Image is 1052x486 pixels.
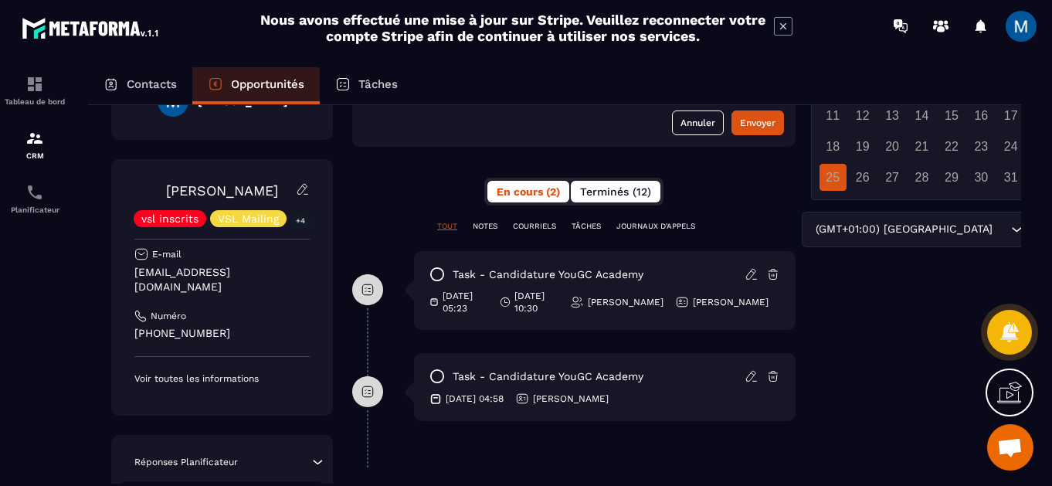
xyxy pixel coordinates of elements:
[231,77,304,91] p: Opportunités
[968,133,995,160] div: 23
[879,133,906,160] div: 20
[572,221,601,232] p: TÂCHES
[879,102,906,129] div: 13
[290,212,311,229] p: +4
[25,183,44,202] img: scheduler
[938,133,965,160] div: 22
[802,212,1033,247] div: Search for option
[849,164,876,191] div: 26
[997,133,1024,160] div: 24
[938,102,965,129] div: 15
[514,290,558,314] p: [DATE] 10:30
[693,296,769,308] p: [PERSON_NAME]
[987,424,1033,471] a: Ouvrir le chat
[88,67,192,104] a: Contacts
[134,372,310,385] p: Voir toutes les informations
[968,102,995,129] div: 16
[151,310,186,322] p: Numéro
[571,181,660,202] button: Terminés (12)
[497,185,560,198] span: En cours (2)
[820,133,847,160] div: 18
[908,164,935,191] div: 28
[533,393,609,405] p: [PERSON_NAME]
[849,133,876,160] div: 19
[731,110,784,135] button: Envoyer
[849,102,876,129] div: 12
[22,14,161,42] img: logo
[134,265,310,294] p: [EMAIL_ADDRESS][DOMAIN_NAME]
[997,102,1024,129] div: 17
[152,248,182,260] p: E-mail
[4,117,66,172] a: formationformationCRM
[513,221,556,232] p: COURRIELS
[443,290,488,314] p: [DATE] 05:23
[141,213,199,224] p: vsl inscrits
[487,181,569,202] button: En cours (2)
[908,102,935,129] div: 14
[4,63,66,117] a: formationformationTableau de bord
[453,369,643,384] p: task - Candidature YouGC Academy
[818,40,1026,191] div: Calendar days
[672,110,724,135] button: Annuler
[580,185,651,198] span: Terminés (12)
[996,221,1007,238] input: Search for option
[358,77,398,91] p: Tâches
[616,221,695,232] p: JOURNAUX D'APPELS
[453,267,643,282] p: task - Candidature YouGC Academy
[446,393,504,405] p: [DATE] 04:58
[192,67,320,104] a: Opportunités
[588,296,663,308] p: [PERSON_NAME]
[127,77,177,91] p: Contacts
[997,164,1024,191] div: 31
[134,456,238,468] p: Réponses Planificateur
[879,164,906,191] div: 27
[908,133,935,160] div: 21
[260,12,766,44] h2: Nous avons effectué une mise à jour sur Stripe. Veuillez reconnecter votre compte Stripe afin de ...
[968,164,995,191] div: 30
[820,164,847,191] div: 25
[134,326,310,341] p: [PHONE_NUMBER]
[320,67,413,104] a: Tâches
[740,115,775,131] div: Envoyer
[25,75,44,93] img: formation
[812,221,996,238] span: (GMT+01:00) [GEOGRAPHIC_DATA]
[25,129,44,148] img: formation
[4,97,66,106] p: Tableau de bord
[4,172,66,226] a: schedulerschedulerPlanificateur
[938,164,965,191] div: 29
[820,102,847,129] div: 11
[4,206,66,214] p: Planificateur
[473,221,497,232] p: NOTES
[218,213,279,224] p: VSL Mailing
[4,151,66,160] p: CRM
[437,221,457,232] p: TOUT
[166,182,278,199] a: [PERSON_NAME]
